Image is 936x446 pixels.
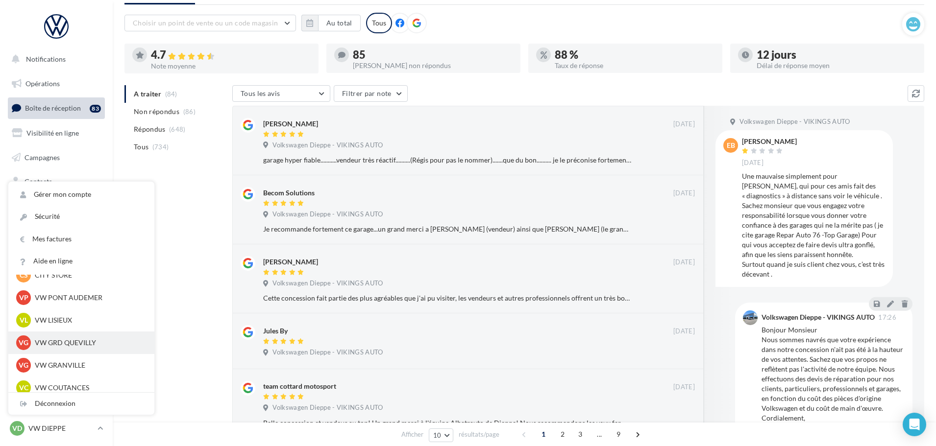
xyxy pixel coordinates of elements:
a: Sécurité [8,206,154,228]
span: Afficher [401,430,423,439]
div: 85 [353,49,513,60]
a: Boîte de réception83 [6,97,107,118]
span: Volkswagen Dieppe - VIKINGS AUTO [272,141,383,150]
span: Volkswagen Dieppe - VIKINGS AUTO [272,348,383,357]
span: Contacts [25,177,52,186]
span: Volkswagen Dieppe - VIKINGS AUTO [272,279,383,288]
div: 12 jours [757,49,916,60]
a: PLV et print personnalisable [6,244,107,273]
span: Visibilité en ligne [26,129,79,137]
button: Filtrer par note [334,85,408,102]
div: [PERSON_NAME] [263,119,318,129]
span: Choisir un point de vente ou un code magasin [133,19,278,27]
p: VW DIEPPE [28,423,94,433]
span: Volkswagen Dieppe - VIKINGS AUTO [272,403,383,412]
span: EB [727,141,735,150]
span: Volkswagen Dieppe - VIKINGS AUTO [739,117,850,126]
span: (86) [183,108,196,116]
span: Campagnes [25,153,60,161]
a: Contacts [6,171,107,192]
span: Tous [134,142,148,152]
span: CS [20,270,28,280]
span: Volkswagen Dieppe - VIKINGS AUTO [272,210,383,219]
span: [DATE] [673,383,695,392]
a: Visibilité en ligne [6,123,107,143]
span: résultats/page [459,430,499,439]
span: Notifications [26,55,66,63]
span: 2 [555,426,570,442]
div: [PERSON_NAME] [742,138,797,145]
p: VW LISIEUX [35,315,143,325]
button: Au total [301,15,361,31]
span: VG [19,338,28,348]
span: Boîte de réception [25,104,81,112]
span: (734) [152,143,169,151]
a: Opérations [6,73,107,94]
span: 3 [572,426,588,442]
div: Becom Solutions [263,188,315,198]
div: garage hyper fiable...........vendeur très réactif..........(Régis pour pas le nommer).......que ... [263,155,631,165]
span: VG [19,360,28,370]
div: team cottard motosport [263,381,336,391]
div: Taux de réponse [555,62,714,69]
p: VW GRD QUEVILLY [35,338,143,348]
span: 10 [433,431,442,439]
a: Campagnes [6,147,107,168]
div: Délai de réponse moyen [757,62,916,69]
div: 4.7 [151,49,311,61]
p: VW PONT AUDEMER [35,293,143,303]
div: Volkswagen Dieppe - VIKINGS AUTO [762,314,875,321]
span: VP [19,293,28,303]
div: Je recommande fortement ce garage...un grand merci a [PERSON_NAME] (vendeur) ainsi que [PERSON_NA... [263,224,631,234]
div: Déconnexion [8,393,154,415]
span: Non répondus [134,107,179,117]
div: Bonjour Monsieur Nous sommes navrés que votre expérience dans notre concession n'ait pas été à la... [762,325,905,433]
div: Open Intercom Messenger [903,413,926,436]
button: 10 [429,428,454,442]
div: Tous [366,13,392,33]
button: Au total [318,15,361,31]
div: 83 [90,105,101,113]
a: Campagnes DataOnDemand [6,277,107,306]
div: [PERSON_NAME] [263,257,318,267]
span: [DATE] [673,327,695,336]
span: [DATE] [673,120,695,129]
span: 9 [611,426,626,442]
div: Note moyenne [151,63,311,70]
span: VD [12,423,22,433]
button: Tous les avis [232,85,330,102]
span: VL [20,315,28,325]
a: Calendrier [6,220,107,241]
div: [PERSON_NAME] non répondus [353,62,513,69]
p: CITY STORE [35,270,143,280]
span: [DATE] [673,258,695,267]
a: Gérer mon compte [8,184,154,206]
a: Aide en ligne [8,250,154,272]
a: VD VW DIEPPE [8,419,105,438]
span: 17:26 [878,314,896,321]
span: [DATE] [673,189,695,198]
p: VW COUTANCES [35,383,143,393]
p: VW GRANVILLE [35,360,143,370]
div: Belle concession et vendeur au top! Un grand merci à l'équipe Albatrauto de Dieppe! Nous recomman... [263,418,631,428]
span: VC [19,383,28,393]
span: [DATE] [742,159,764,167]
span: ... [591,426,607,442]
a: Médiathèque [6,196,107,216]
button: Notifications [6,49,103,70]
span: (648) [169,125,186,133]
span: 1 [536,426,551,442]
button: Choisir un point de vente ou un code magasin [124,15,296,31]
div: Cette concession fait partie des plus agréables que j'ai pu visiter, les vendeurs et autres profe... [263,293,631,303]
span: Opérations [25,79,60,88]
a: Mes factures [8,228,154,250]
div: Une mauvaise simplement pour [PERSON_NAME], qui pour ces amis fait des « diagnostics » à distance... [742,171,885,279]
span: Tous les avis [241,89,280,97]
div: Jules By [263,326,288,336]
span: Répondus [134,124,166,134]
div: 88 % [555,49,714,60]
